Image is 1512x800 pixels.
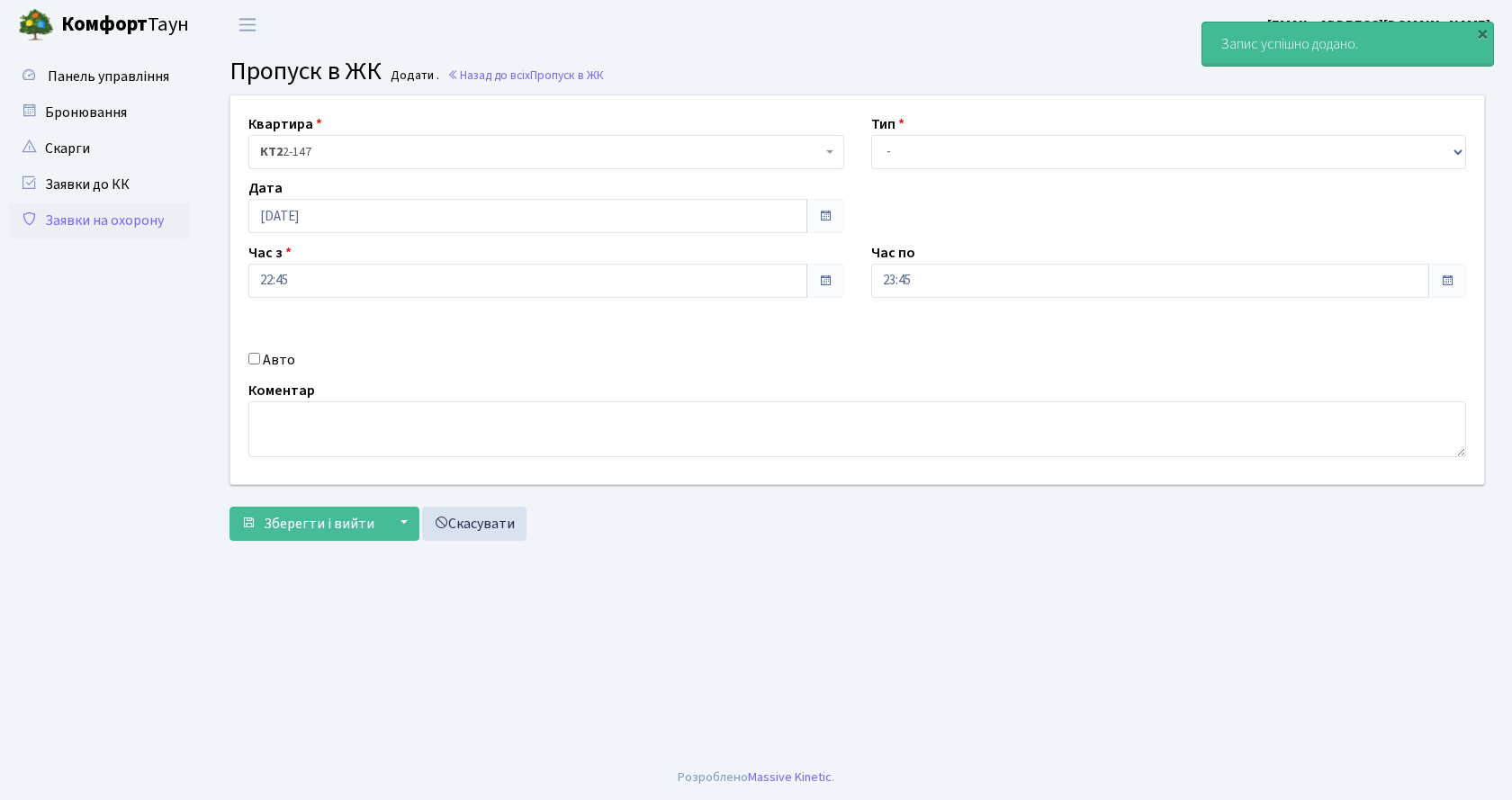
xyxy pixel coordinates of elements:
span: Таун [61,10,189,40]
a: Бронювання [9,94,189,130]
div: × [1473,24,1491,42]
label: Квартира [248,113,322,135]
span: Пропуск в ЖК [229,53,382,89]
label: Авто [263,349,295,371]
span: Панель управління [48,67,169,86]
img: logo.png [18,7,54,43]
a: Скасувати [422,507,526,541]
span: <b>КТ2</b>&nbsp;&nbsp;&nbsp;2-147 [248,135,844,169]
span: Зберегти і вийти [264,514,374,534]
b: [EMAIL_ADDRESS][DOMAIN_NAME] [1267,15,1490,35]
small: Додати . [387,68,439,84]
label: Час з [248,242,292,264]
label: Час по [871,242,915,264]
div: Розроблено . [678,768,834,787]
a: Назад до всіхПропуск в ЖК [447,67,604,84]
label: Дата [248,177,283,199]
a: Massive Kinetic [748,768,832,787]
b: Комфорт [61,10,148,39]
div: Запис успішно додано. [1202,22,1493,66]
a: Заявки на охорону [9,202,189,238]
label: Тип [871,113,904,135]
label: Коментар [248,380,315,401]
a: Панель управління [9,58,189,94]
a: [EMAIL_ADDRESS][DOMAIN_NAME] [1267,14,1490,36]
span: <b>КТ2</b>&nbsp;&nbsp;&nbsp;2-147 [260,143,822,161]
span: Пропуск в ЖК [530,67,604,84]
a: Заявки до КК [9,166,189,202]
button: Зберегти і вийти [229,507,386,541]
button: Переключити навігацію [225,10,270,40]
a: Скарги [9,130,189,166]
b: КТ2 [260,143,283,161]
